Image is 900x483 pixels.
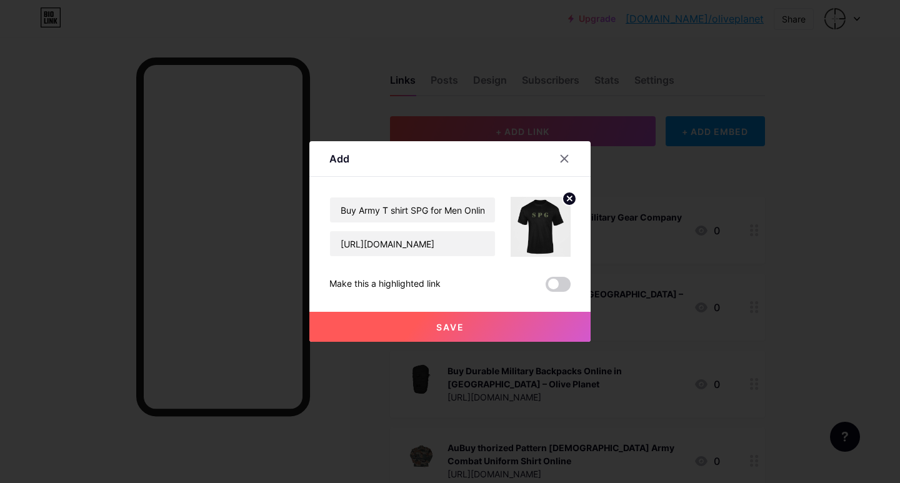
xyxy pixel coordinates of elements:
button: Save [309,312,591,342]
div: Add [329,151,349,166]
img: link_thumbnail [511,197,571,257]
div: Make this a highlighted link [329,277,441,292]
span: Save [436,322,464,332]
input: Title [330,197,495,222]
input: URL [330,231,495,256]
